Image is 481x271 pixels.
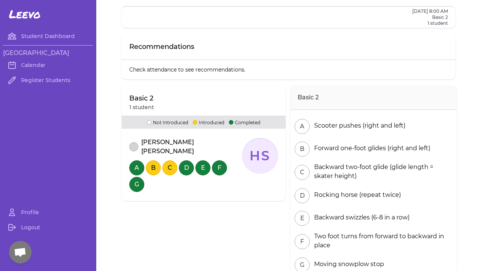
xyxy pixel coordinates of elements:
button: C [295,165,310,180]
button: A [129,160,144,175]
button: attendance [129,142,138,151]
button: B [146,160,161,175]
button: E [295,211,310,226]
button: D [295,188,310,203]
div: Backward two-foot glide (glide length = skater height) [311,163,452,181]
div: Scooter pushes (right and left) [311,121,405,130]
div: Backward swizzles (6-8 in a row) [311,213,410,222]
h2: [DATE] 8:00 AM [412,8,448,14]
a: Student Dashboard [3,29,93,44]
button: D [179,160,194,175]
h2: Basic 2 [412,14,448,20]
h2: Basic 2 [290,85,457,110]
h3: [GEOGRAPHIC_DATA] [3,49,93,58]
p: 1 student [412,20,448,26]
button: C [162,160,177,175]
p: 1 student [129,104,154,111]
p: Basic 2 [129,93,154,104]
a: Calendar [3,58,93,73]
button: E [195,160,210,175]
button: B [295,142,310,157]
p: Recommendations [129,41,194,52]
div: Two foot turns from forward to backward in place [311,232,452,250]
p: [PERSON_NAME] [PERSON_NAME] [141,138,242,156]
div: Rocking horse (repeat twice) [311,190,401,199]
button: G [129,177,144,192]
a: Logout [3,220,93,235]
a: Register Students [3,73,93,88]
p: Check attendance to see recommendations. [122,60,455,79]
text: HS [250,148,271,164]
a: Open chat [9,241,32,263]
p: Completed [229,119,260,126]
span: Leevo [9,8,41,21]
button: F [212,160,227,175]
p: Not Introduced [147,119,188,126]
div: Moving snowplow stop [311,260,384,269]
a: Profile [3,205,93,220]
p: Introduced [193,119,224,126]
button: A [295,119,310,134]
div: Forward one-foot glides (right and left) [311,144,430,153]
button: F [295,234,310,249]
